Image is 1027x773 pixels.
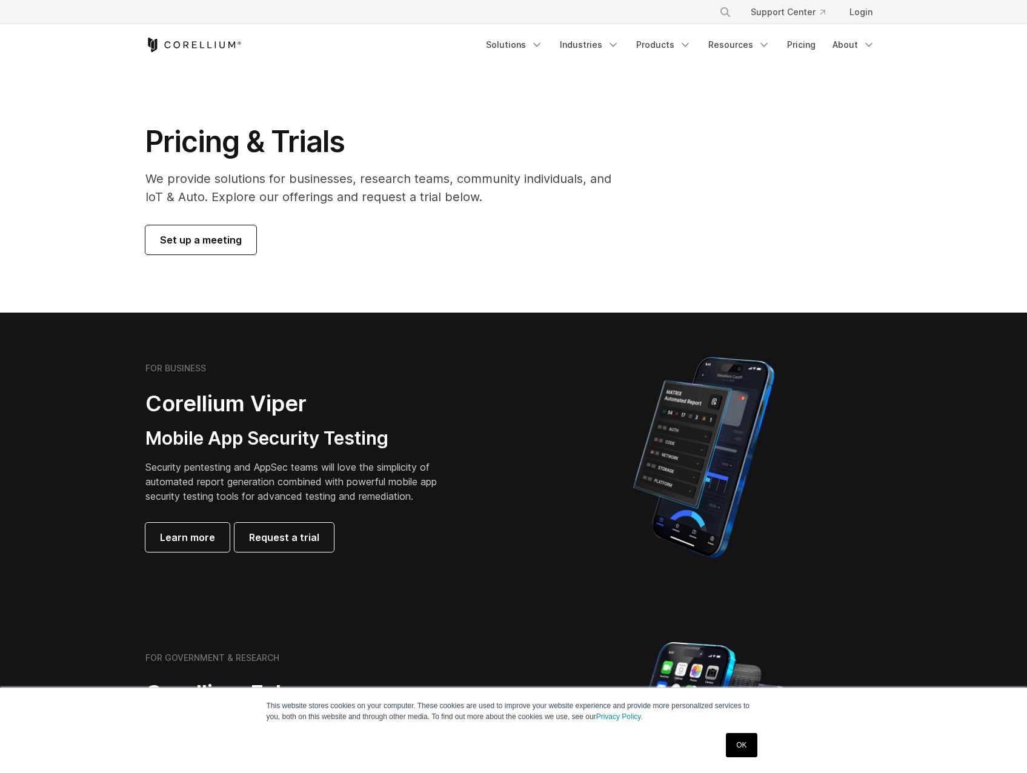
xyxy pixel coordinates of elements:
h2: Corellium Viper [145,390,456,417]
a: Corellium Home [145,38,242,52]
h6: FOR GOVERNMENT & RESEARCH [145,652,279,663]
a: OK [726,733,757,757]
a: Products [629,34,699,56]
span: Learn more [160,530,215,545]
a: Privacy Policy. [596,712,643,721]
a: Learn more [145,523,230,552]
p: Security pentesting and AppSec teams will love the simplicity of automated report generation comb... [145,460,456,503]
h1: Pricing & Trials [145,124,628,160]
a: Industries [553,34,627,56]
a: Support Center [741,1,835,23]
p: We provide solutions for businesses, research teams, community individuals, and IoT & Auto. Explo... [145,170,628,206]
img: Corellium MATRIX automated report on iPhone showing app vulnerability test results across securit... [613,351,795,563]
p: This website stores cookies on your computer. These cookies are used to improve your website expe... [267,700,761,722]
a: Request a trial [234,523,334,552]
button: Search [714,1,736,23]
a: Set up a meeting [145,225,256,254]
span: Request a trial [249,530,319,545]
div: Navigation Menu [705,1,882,23]
a: About [825,34,882,56]
a: Pricing [780,34,823,56]
h6: FOR BUSINESS [145,363,206,374]
a: Resources [701,34,777,56]
a: Login [840,1,882,23]
span: Set up a meeting [160,233,242,247]
a: Solutions [479,34,550,56]
h3: Mobile App Security Testing [145,427,456,450]
div: Navigation Menu [479,34,882,56]
h2: Corellium Falcon [145,680,485,707]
